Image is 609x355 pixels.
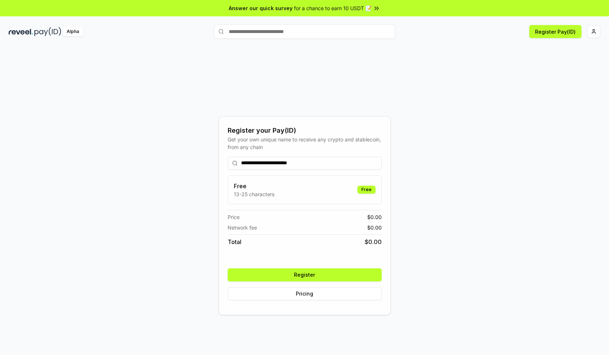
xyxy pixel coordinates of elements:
p: 13-25 characters [234,190,274,198]
h3: Free [234,182,274,190]
img: pay_id [34,27,61,36]
div: Register your Pay(ID) [228,125,382,136]
span: Total [228,238,241,246]
div: Free [357,186,376,194]
button: Register Pay(ID) [529,25,581,38]
div: Alpha [63,27,83,36]
span: for a chance to earn 10 USDT 📝 [294,4,372,12]
span: $ 0.00 [367,224,382,231]
button: Pricing [228,287,382,300]
div: Get your own unique name to receive any crypto and stablecoin, from any chain [228,136,382,151]
span: $ 0.00 [365,238,382,246]
span: Price [228,213,240,221]
span: $ 0.00 [367,213,382,221]
span: Network fee [228,224,257,231]
img: reveel_dark [9,27,33,36]
button: Register [228,268,382,281]
span: Answer our quick survey [229,4,293,12]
